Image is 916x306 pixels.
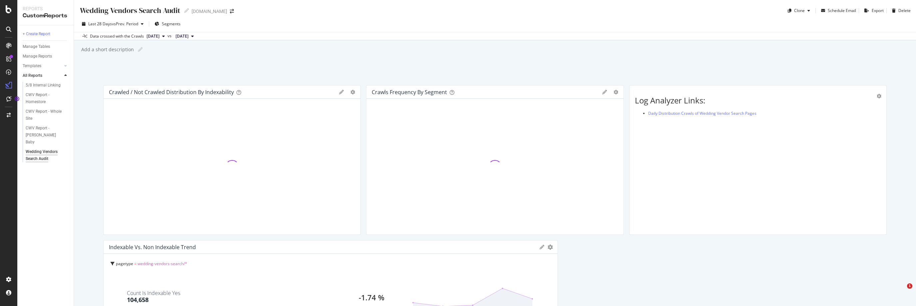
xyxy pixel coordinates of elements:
div: Templates [23,63,41,70]
div: 5/8 Internal Linking [26,82,61,89]
div: gear [877,94,881,98]
div: CWV Report - Zola Baby [26,125,65,146]
div: Add a short description [81,46,134,53]
button: Export [862,5,884,16]
span: Segments [162,21,181,27]
a: 5/8 Internal Linking [26,82,69,89]
div: All Reports [23,72,42,79]
a: + Create Report [23,31,69,38]
div: arrow-right-arrow-left [230,9,234,14]
a: All Reports [23,72,62,79]
iframe: Intercom live chat [893,283,909,299]
div: Tooltip anchor [14,96,20,102]
span: vs [168,33,173,39]
div: Wedding Vendors Search Audit [26,148,64,162]
div: Export [872,8,884,13]
a: CWV Report - Whole Site [26,108,69,122]
button: Schedule Email [818,5,856,16]
span: Last 28 Days [88,21,112,27]
button: [DATE] [144,32,168,40]
div: Wedding Vendors Search Audit [79,5,180,16]
div: Manage Tables [23,43,50,50]
div: gear [614,90,618,94]
div: Crawls Frequency By Segmentgeargear [366,85,624,235]
a: CWV Report - [PERSON_NAME] Baby [26,125,69,146]
span: 2025 Jul. 4th [176,33,189,39]
button: Last 28 DaysvsPrev. Period [79,19,146,29]
button: Clone [785,5,813,16]
div: CWV Report - Homestore [26,91,63,105]
button: Segments [152,19,183,29]
span: 2025 Jul. 25th [147,33,160,39]
div: gear [548,245,553,249]
div: Indexable Vs. Non Indexable Trend [109,244,196,250]
div: -1.74 % [331,294,412,301]
a: Templates [23,63,62,70]
span: vs Prev. Period [112,21,138,27]
div: CWV Report - Whole Site [26,108,63,122]
span: 1 [907,283,912,289]
span: wedding-vendors-search/* [138,261,187,266]
div: Manage Reports [23,53,52,60]
a: CWV Report - Homestore [26,91,69,105]
div: Delete [898,8,911,13]
a: Manage Reports [23,53,69,60]
div: Log Analyzer Links: Daily Distribution Crawls of Wedding Vendor Search Pages [629,85,887,235]
span: pagetype [116,261,133,266]
div: Clone [794,8,805,13]
div: CustomReports [23,12,68,20]
div: Data crossed with the Crawls [90,33,144,39]
a: Wedding Vendors Search Audit [26,148,69,162]
div: + Create Report [23,31,50,38]
i: Edit report name [138,47,143,52]
div: gear [350,90,355,94]
div: Crawled / Not Crawled Distribution By Indexability [109,89,234,95]
i: Edit report name [184,8,189,13]
a: Daily Distribution Crawls of Wedding Vendor Search Pages [648,110,756,116]
h1: Log Analyzer Links: [635,96,881,105]
div: Reports [23,5,68,12]
a: Manage Tables [23,43,69,50]
button: [DATE] [173,32,197,40]
span: = [134,261,137,266]
div: Crawls Frequency By Segment [372,89,447,95]
div: Schedule Email [828,8,856,13]
div: [DOMAIN_NAME] [192,8,227,15]
button: Delete [889,5,911,16]
div: 104,658 [127,296,149,304]
div: Crawled / Not Crawled Distribution By Indexabilitygeargear [103,85,361,235]
div: Count Is Indexable Yes [127,290,180,296]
